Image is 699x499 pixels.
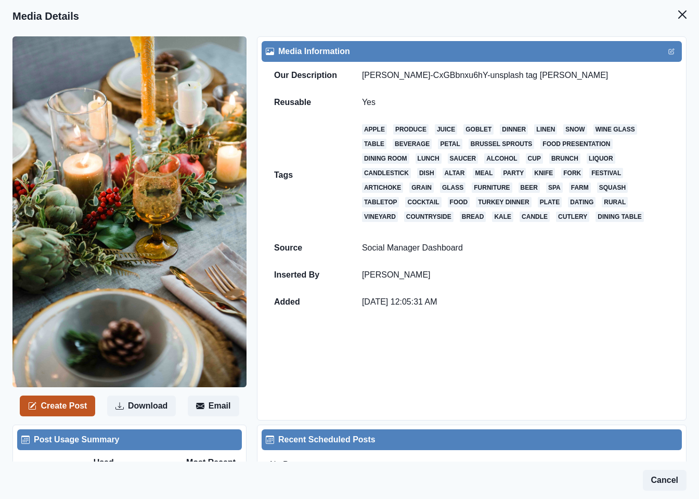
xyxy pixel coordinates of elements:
a: wine glass [593,124,637,135]
a: furniture [472,182,512,193]
a: lunch [416,153,442,164]
div: Used [94,456,165,469]
a: cup [526,153,543,164]
button: Email [188,396,239,416]
a: beverage [393,139,432,149]
a: knife [532,168,555,178]
td: [DATE] 12:05:31 AM [349,288,682,316]
td: [PERSON_NAME]-CxGBbnxu6hY-unsplash tag [PERSON_NAME] [349,62,682,89]
a: kale [492,212,513,222]
a: squash [597,182,628,193]
div: Post Usage Summary [21,434,238,446]
td: Inserted By [262,261,349,288]
a: party [501,168,526,178]
a: vineyard [362,212,398,222]
a: [PERSON_NAME] [362,270,431,279]
a: altar [443,168,467,178]
a: alcohol [484,153,519,164]
a: liquor [587,153,615,164]
a: tabletop [362,197,399,207]
a: plate [538,197,562,207]
a: farm [569,182,591,193]
div: Media Information [266,45,678,58]
a: glass [440,182,465,193]
a: meal [473,168,495,178]
a: cutlery [556,212,589,222]
a: food [448,197,470,207]
div: Most Recent [164,456,236,469]
p: Social Manager Dashboard [362,243,669,253]
a: table [362,139,386,149]
a: goblet [463,124,494,135]
a: food presentation [540,139,612,149]
a: fork [561,168,583,178]
td: Reusable [262,89,349,116]
td: Source [262,234,349,261]
a: dating [568,197,596,207]
a: grain [409,182,434,193]
div: No Posts... [262,450,682,479]
a: produce [393,124,429,135]
a: turkey dinner [476,197,531,207]
td: Added [262,288,349,316]
a: beer [519,182,540,193]
a: brunch [549,153,580,164]
td: Yes [349,89,682,116]
a: saucer [448,153,478,164]
a: brussel sprouts [469,139,534,149]
a: apple [362,124,387,135]
a: artichoke [362,182,403,193]
button: Download [107,396,176,416]
a: petal [438,139,462,149]
button: Create Post [20,396,95,416]
a: dinner [500,124,528,135]
div: Recent Scheduled Posts [266,434,678,446]
a: candlestick [362,168,411,178]
td: Tags [262,116,349,234]
a: bread [460,212,486,222]
a: linen [534,124,557,135]
a: rural [602,197,628,207]
button: Edit [665,45,678,58]
a: dining table [596,212,643,222]
a: snow [563,124,587,135]
a: juice [435,124,457,135]
a: festival [589,168,623,178]
a: countryside [404,212,454,222]
img: v3vmnayw1n3kal5zgdea [12,36,247,387]
td: Our Description [262,62,349,89]
a: dining room [362,153,409,164]
a: spa [546,182,563,193]
button: Close [672,4,693,25]
a: cocktail [405,197,441,207]
a: dish [417,168,436,178]
a: candle [520,212,550,222]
